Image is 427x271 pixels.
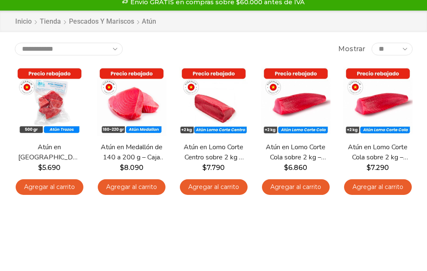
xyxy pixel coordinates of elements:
[69,17,135,27] a: Pescados y Mariscos
[344,179,412,195] a: Agregar al carrito: “Atún en Lomo Corte Cola sobre 2 kg - Gold – Caja 20 kg”
[15,17,32,27] a: Inicio
[366,164,371,172] span: $
[202,164,225,172] bdi: 7.790
[98,179,165,195] a: Agregar al carrito: “Atún en Medallón de 140 a 200 g - Caja 5 kg”
[18,142,81,162] a: Atún en [GEOGRAPHIC_DATA] – Caja 10 kg
[284,164,288,172] span: $
[142,17,156,25] h1: Atún
[264,142,327,162] a: Atún en Lomo Corte Cola sobre 2 kg – Silver – Caja 20 kg
[38,164,61,172] bdi: 5.690
[16,179,83,195] a: Agregar al carrito: “Atún en Trozos - Caja 10 kg”
[15,43,123,55] select: Pedido de la tienda
[262,179,330,195] a: Agregar al carrito: “Atún en Lomo Corte Cola sobre 2 kg - Silver - Caja 20 kg”
[366,164,389,172] bdi: 7.290
[15,17,156,27] nav: Breadcrumb
[39,17,61,27] a: Tienda
[38,164,42,172] span: $
[100,142,163,162] a: Atún en Medallón de 140 a 200 g – Caja 5 kg
[284,164,307,172] bdi: 6.860
[120,164,143,172] bdi: 8.090
[338,44,365,54] span: Mostrar
[347,142,409,162] a: Atún en Lomo Corte Cola sobre 2 kg – Gold – Caja 20 kg
[182,142,245,162] a: Atún en Lomo Corte Centro sobre 2 kg – Caja 20 kg
[120,164,124,172] span: $
[180,179,248,195] a: Agregar al carrito: “Atún en Lomo Corte Centro sobre 2 kg - Caja 20 kg”
[202,164,207,172] span: $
